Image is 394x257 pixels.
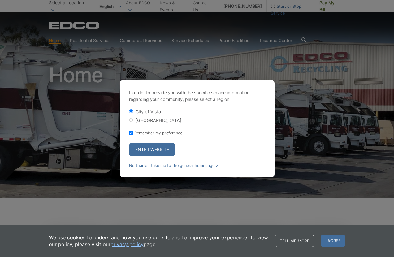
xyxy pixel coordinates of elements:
a: No thanks, take me to the general homepage > [129,163,218,168]
label: City of Vista [136,109,161,114]
a: Tell me more [275,235,314,247]
label: Remember my preference [134,131,182,135]
p: In order to provide you with the specific service information regarding your community, please se... [129,89,265,103]
span: I agree [321,235,345,247]
button: Enter Website [129,143,175,156]
p: We use cookies to understand how you use our site and to improve your experience. To view our pol... [49,234,269,248]
a: privacy policy [110,241,144,248]
label: [GEOGRAPHIC_DATA] [136,118,181,123]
